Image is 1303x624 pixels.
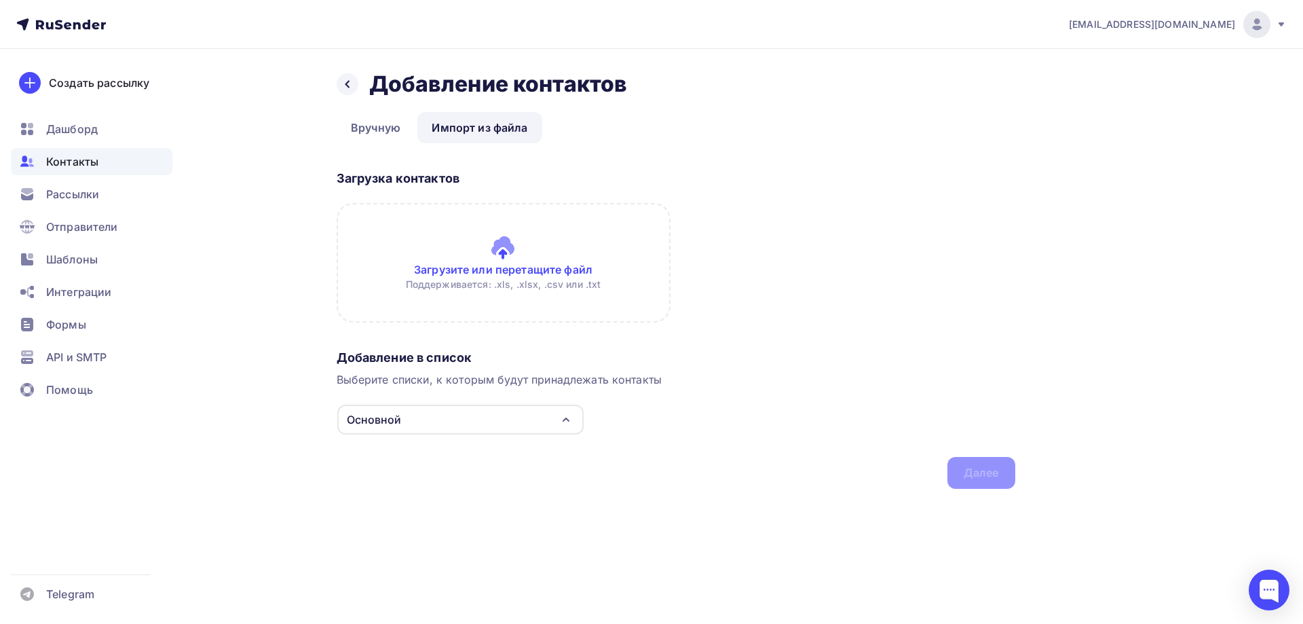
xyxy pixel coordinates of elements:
span: Формы [46,316,86,333]
a: Формы [11,311,172,338]
a: Отправители [11,213,172,240]
div: Загрузка контактов [337,170,1015,187]
span: Шаблоны [46,251,98,268]
span: Telegram [46,586,94,602]
span: Помощь [46,382,93,398]
h2: Добавление контактов [369,71,628,98]
div: Добавление в список [337,350,1015,366]
a: Шаблоны [11,246,172,273]
span: Рассылки [46,186,99,202]
a: Импорт из файла [417,112,542,143]
a: Дашборд [11,115,172,143]
span: [EMAIL_ADDRESS][DOMAIN_NAME] [1069,18,1235,31]
a: Контакты [11,148,172,175]
span: API и SMTP [46,349,107,365]
div: Создать рассылку [49,75,149,91]
a: Рассылки [11,181,172,208]
span: Интеграции [46,284,111,300]
span: Отправители [46,219,118,235]
a: Вручную [337,112,415,143]
button: Основной [337,404,584,435]
div: Выберите списки, к которым будут принадлежать контакты [337,371,1015,388]
span: Дашборд [46,121,98,137]
div: Основной [347,411,401,428]
span: Контакты [46,153,98,170]
a: [EMAIL_ADDRESS][DOMAIN_NAME] [1069,11,1287,38]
